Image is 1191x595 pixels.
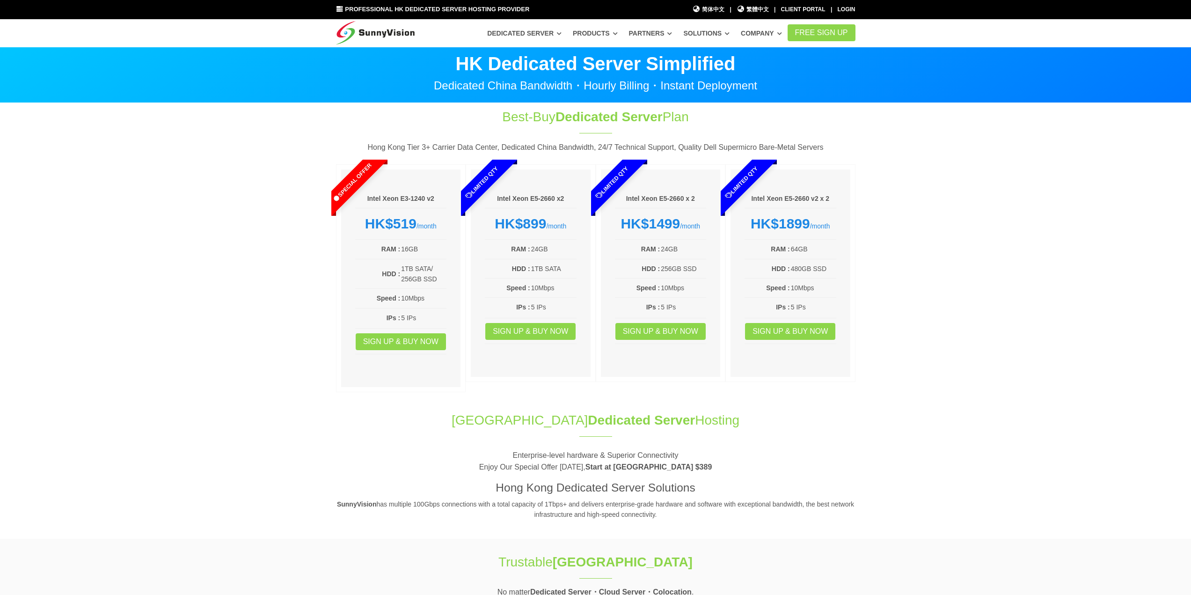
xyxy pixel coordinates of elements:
p: Dedicated China Bandwidth・Hourly Billing・Instant Deployment [336,80,855,91]
span: Limited Qty [443,143,521,222]
h6: Intel Xeon E3-1240 v2 [355,194,447,204]
td: 10Mbps [401,293,446,304]
h3: Hong Kong Dedicated Server Solutions [336,480,855,496]
p: Hong Kong Tier 3+ Carrier Data Center, Dedicated China Bandwidth, 24/7 Technical Support, Quality... [336,141,855,154]
td: 10Mbps [790,282,836,294]
td: 10Mbps [660,282,706,294]
a: 繁體中文 [737,5,769,14]
a: Client Portal [781,6,826,13]
a: Sign up & Buy Now [745,323,835,340]
p: Enterprise-level hardware & Superior Connectivity Enjoy Our Special Offer [DATE], [336,449,855,473]
b: Speed : [506,284,530,292]
h6: Intel Xeon E5-2660 x2 [485,194,577,204]
td: 256GB SSD [660,263,706,274]
h6: Intel Xeon E5-2660 v2 x 2 [745,194,836,204]
div: /month [615,215,707,232]
span: Special Offer [313,143,391,222]
span: Limited Qty [702,143,781,222]
a: Products [573,25,618,42]
h1: Best-Buy Plan [440,108,752,126]
b: RAM : [381,245,400,253]
div: /month [745,215,836,232]
a: Dedicated Server [487,25,562,42]
b: HDD : [772,265,790,272]
li: | [831,5,832,14]
td: 5 IPs [660,301,706,313]
td: 480GB SSD [790,263,836,274]
p: has multiple 100Gbps connections with a total capacity of 1Tbps+ and delivers enterprise-grade ha... [336,499,855,520]
a: Sign up & Buy Now [356,333,446,350]
b: HDD : [642,265,660,272]
p: HK Dedicated Server Simplified [336,54,855,73]
a: 简体中文 [693,5,725,14]
strong: SunnyVision [337,500,377,508]
a: Partners [629,25,672,42]
td: 5 IPs [790,301,836,313]
b: Speed : [377,294,401,302]
b: RAM : [641,245,660,253]
b: Speed : [766,284,790,292]
span: Professional HK Dedicated Server Hosting Provider [345,6,529,13]
span: Dedicated Server [588,413,695,427]
a: Sign up & Buy Now [485,323,576,340]
a: FREE Sign Up [788,24,855,41]
td: 1TB SATA/ 256GB SSD [401,263,446,285]
strong: HK$1899 [751,216,810,231]
td: 5 IPs [531,301,577,313]
b: IPs : [387,314,401,322]
li: | [730,5,731,14]
strong: Start at [GEOGRAPHIC_DATA] $389 [585,463,712,471]
a: Company [741,25,782,42]
b: IPs : [646,303,660,311]
span: Dedicated Server [555,110,663,124]
td: 5 IPs [401,312,446,323]
b: IPs : [516,303,530,311]
span: Limited Qty [572,143,651,222]
div: /month [485,215,577,232]
li: | [774,5,775,14]
b: HDD : [512,265,530,272]
strong: HK$519 [365,216,416,231]
h1: [GEOGRAPHIC_DATA] Hosting [336,411,855,429]
b: HDD : [382,270,400,278]
a: Solutions [683,25,730,42]
td: 24GB [531,243,577,255]
td: 1TB SATA [531,263,577,274]
a: Sign up & Buy Now [615,323,706,340]
b: IPs : [776,303,790,311]
td: 24GB [660,243,706,255]
h6: Intel Xeon E5-2660 x 2 [615,194,707,204]
strong: [GEOGRAPHIC_DATA] [553,555,693,569]
b: Speed : [636,284,660,292]
td: 16GB [401,243,446,255]
b: RAM : [771,245,789,253]
strong: HK$899 [495,216,546,231]
div: /month [355,215,447,232]
a: Login [838,6,855,13]
b: RAM : [511,245,530,253]
h1: Trustable [440,553,752,571]
td: 10Mbps [531,282,577,294]
strong: HK$1499 [621,216,680,231]
td: 64GB [790,243,836,255]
